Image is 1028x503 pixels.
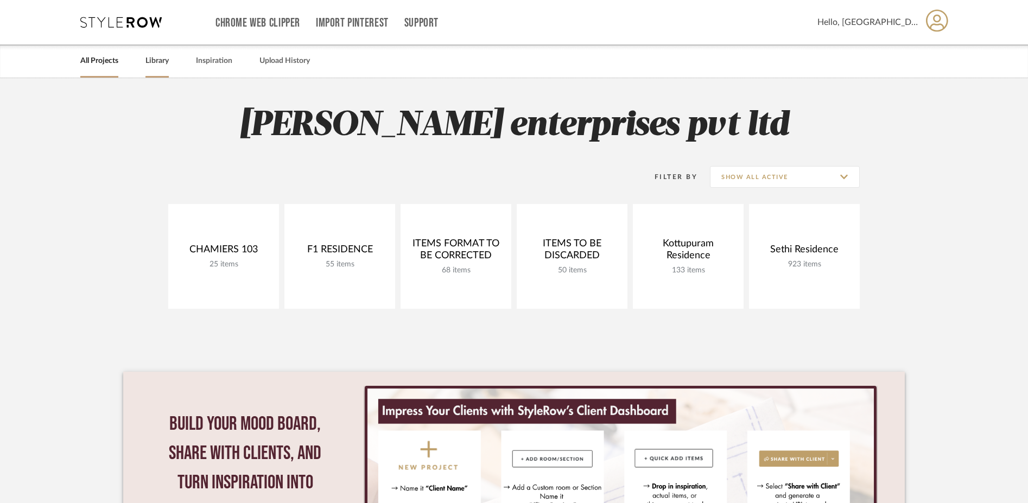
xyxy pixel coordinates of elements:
div: Kottupuram Residence [642,238,735,266]
a: Library [145,54,169,68]
div: 25 items [177,260,270,269]
div: CHAMIERS 103 [177,244,270,260]
a: Import Pinterest [316,18,389,28]
div: ITEMS FORMAT TO BE CORRECTED [409,238,503,266]
a: Upload History [259,54,310,68]
div: ITEMS TO BE DISCARDED [525,238,619,266]
div: 55 items [293,260,386,269]
div: 50 items [525,266,619,275]
h2: [PERSON_NAME] enterprises pvt ltd [123,105,905,146]
div: F1 RESIDENCE [293,244,386,260]
div: 923 items [758,260,851,269]
a: All Projects [80,54,118,68]
div: 68 items [409,266,503,275]
div: Sethi Residence [758,244,851,260]
div: 133 items [642,266,735,275]
a: Chrome Web Clipper [215,18,300,28]
a: Inspiration [196,54,232,68]
div: Filter By [640,171,697,182]
span: Hello, [GEOGRAPHIC_DATA] [817,16,918,29]
a: Support [404,18,439,28]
